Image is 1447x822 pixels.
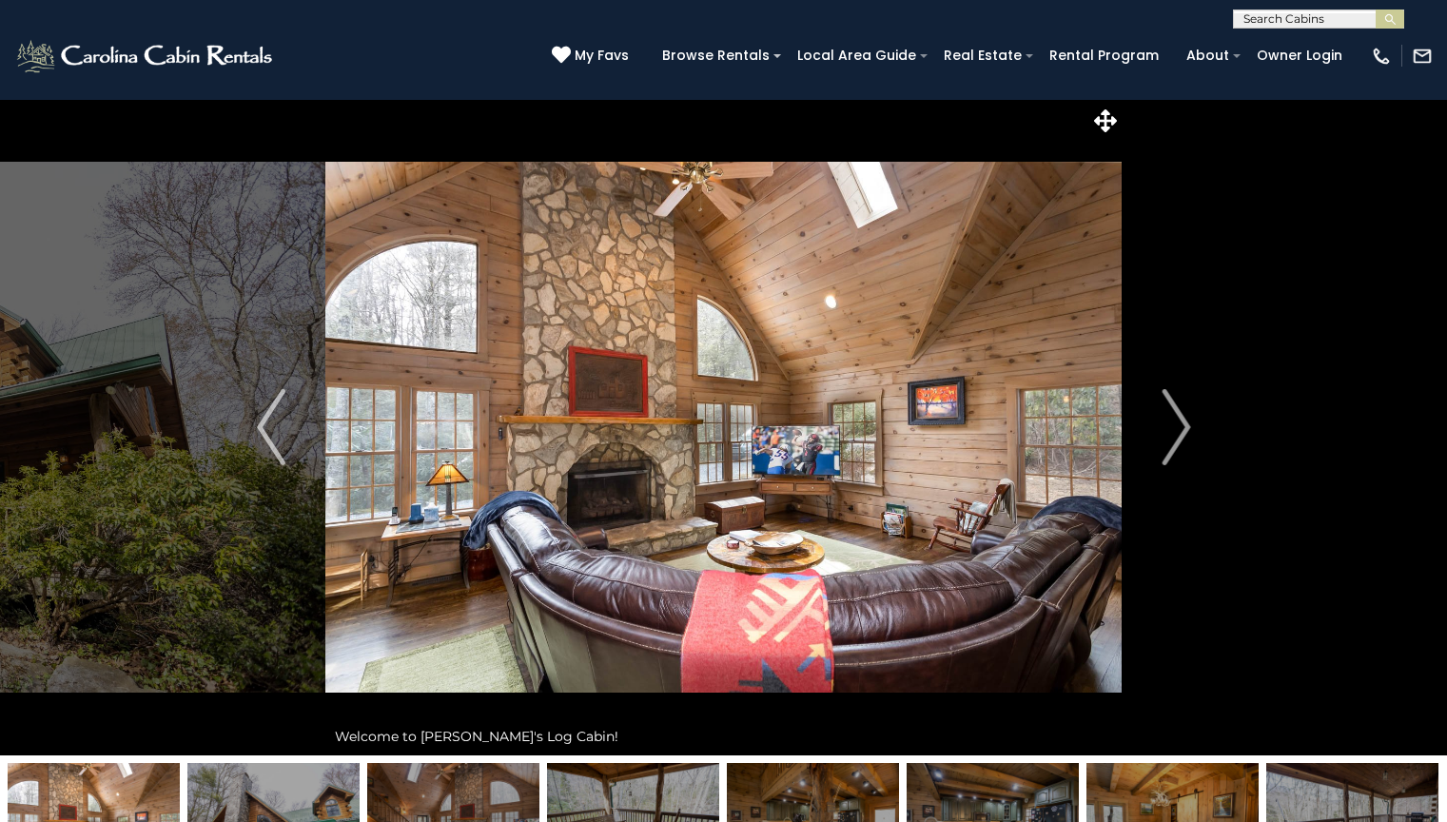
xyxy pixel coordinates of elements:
a: Local Area Guide [788,41,926,70]
img: phone-regular-white.png [1371,46,1392,67]
a: About [1177,41,1239,70]
a: Browse Rentals [653,41,779,70]
div: Welcome to [PERSON_NAME]'s Log Cabin! [325,717,1122,755]
button: Previous [217,99,326,755]
img: White-1-2.png [14,37,278,75]
a: Owner Login [1247,41,1352,70]
span: My Favs [575,46,629,66]
a: Real Estate [934,41,1031,70]
a: My Favs [552,46,634,67]
a: Rental Program [1040,41,1168,70]
img: mail-regular-white.png [1412,46,1433,67]
button: Next [1122,99,1231,755]
img: arrow [257,389,285,465]
img: arrow [1162,389,1190,465]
